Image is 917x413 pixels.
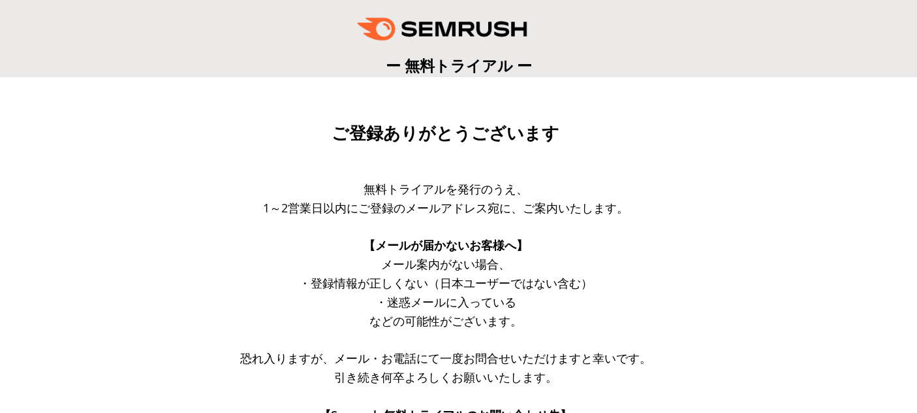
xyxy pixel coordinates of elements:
[369,313,522,329] span: などの可能性がございます。
[240,350,651,366] span: 恐れ入りますが、メール・お電話にて一度お問合せいただけますと幸いです。
[364,237,528,253] span: 【メールが届かないお客様へ】
[332,124,559,143] span: ご登録ありがとうございます
[263,200,629,216] span: 1～2営業日以内にご登録のメールアドレス宛に、ご案内いたします。
[299,275,593,291] span: ・登録情報が正しくない（日本ユーザーではない含む）
[334,369,557,385] span: 引き続き何卒よろしくお願いいたします。
[381,256,510,272] span: メール案内がない場合、
[375,294,516,310] span: ・迷惑メールに入っている
[386,55,532,76] span: ー 無料トライアル ー
[364,181,528,197] span: 無料トライアルを発行のうえ、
